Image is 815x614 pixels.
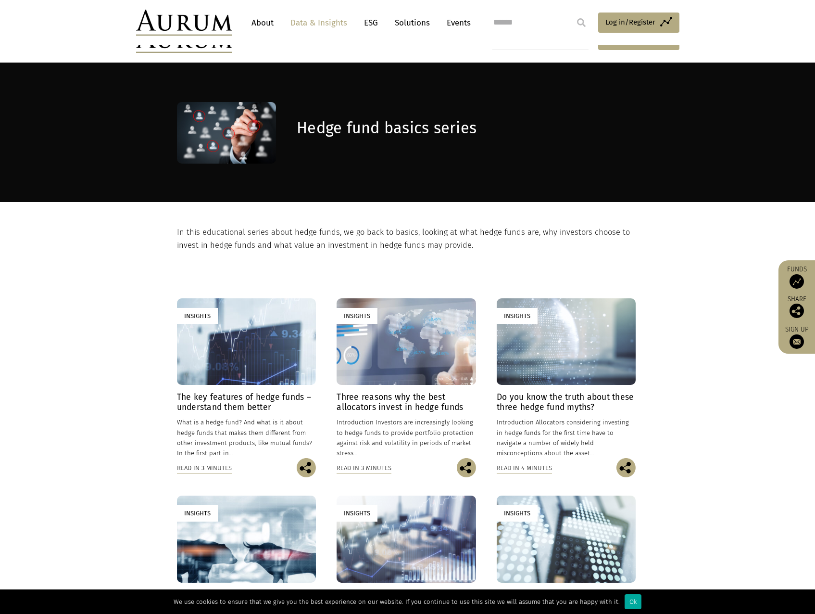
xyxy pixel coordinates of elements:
div: Read in 3 minutes [337,463,391,473]
div: Insights [337,308,377,324]
a: Insights The key features of hedge funds – understand them better What is a hedge fund? And what ... [177,298,316,458]
a: Data & Insights [286,14,352,32]
h1: Hedge fund basics series [297,119,636,138]
a: Insights Three reasons why the best allocators invest in hedge funds Introduction Investors are i... [337,298,476,458]
img: Share this post [790,304,804,318]
input: Submit [572,13,591,32]
div: Insights [337,505,377,521]
img: Share this post [457,458,476,477]
img: Share this post [616,458,636,477]
a: Funds [783,265,810,289]
p: What is a hedge fund? And what is it about hedge funds that makes them different from other inves... [177,417,316,458]
h4: Do you know the truth about these three hedge fund myths? [497,392,636,412]
div: Read in 3 minutes [177,463,232,473]
div: Ok [625,594,641,609]
p: Introduction Investors are increasingly looking to hedge funds to provide portfolio protection ag... [337,417,476,458]
a: About [247,14,278,32]
div: Insights [497,505,538,521]
h4: The key features of hedge funds – understand them better [177,392,316,412]
div: Read in 4 minutes [497,463,552,473]
a: Solutions [390,14,435,32]
img: Aurum [136,10,232,36]
div: Insights [497,308,538,324]
span: Log in/Register [605,16,655,28]
a: Insights Do you know the truth about these three hedge fund myths? Introduction Allocators consid... [497,298,636,458]
a: Sign up [783,325,810,349]
div: Insights [177,308,218,324]
p: Introduction Allocators considering investing in hedge funds for the first time have to navigate ... [497,417,636,458]
a: ESG [359,14,383,32]
img: Access Funds [790,274,804,289]
h4: Three reasons why the best allocators invest in hedge funds [337,392,476,412]
a: Events [442,14,471,32]
div: Insights [177,505,218,521]
p: In this educational series about hedge funds, we go back to basics, looking at what hedge funds a... [177,226,636,252]
a: Log in/Register [598,13,679,33]
img: Sign up to our newsletter [790,334,804,349]
div: Share [783,296,810,318]
img: Share this post [297,458,316,477]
